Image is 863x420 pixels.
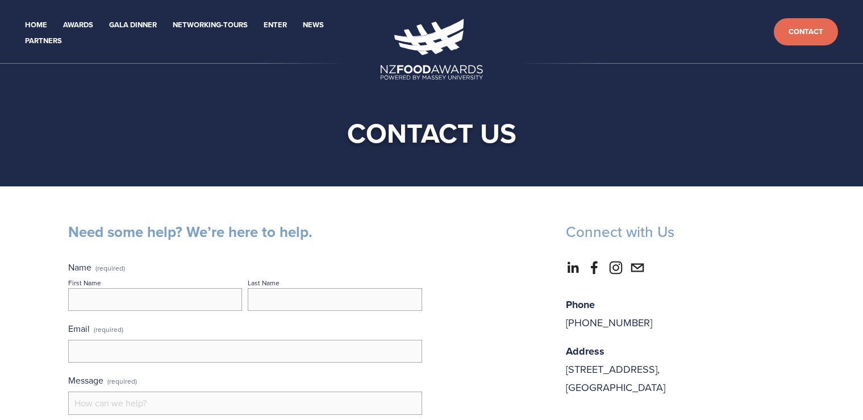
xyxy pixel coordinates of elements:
span: (required) [94,321,123,338]
span: Message [68,374,103,386]
a: News [303,19,324,32]
a: Enter [264,19,287,32]
a: Partners [25,35,62,48]
div: Last Name [248,278,280,288]
a: Awards [63,19,93,32]
strong: Phone [566,297,595,312]
a: Networking-Tours [173,19,248,32]
a: Contact [774,18,838,46]
a: Gala Dinner [109,19,157,32]
div: First Name [68,278,101,288]
h1: Contact US [86,116,777,150]
a: nzfoodawards@massey.ac.nz [631,261,644,275]
span: Email [68,322,90,335]
p: [PHONE_NUMBER] [566,296,795,332]
p: [STREET_ADDRESS], [GEOGRAPHIC_DATA] [566,342,795,397]
strong: Address [566,344,604,359]
a: Abbie Harris [587,261,601,275]
a: LinkedIn [566,261,579,275]
span: (required) [107,373,137,389]
strong: Need some help? We’re here to help. [68,221,312,243]
a: Instagram [609,261,623,275]
input: How can we help? [68,392,422,414]
h3: Connect with Us [566,223,795,242]
span: (required) [95,265,125,272]
span: Name [68,261,91,273]
a: Home [25,19,47,32]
